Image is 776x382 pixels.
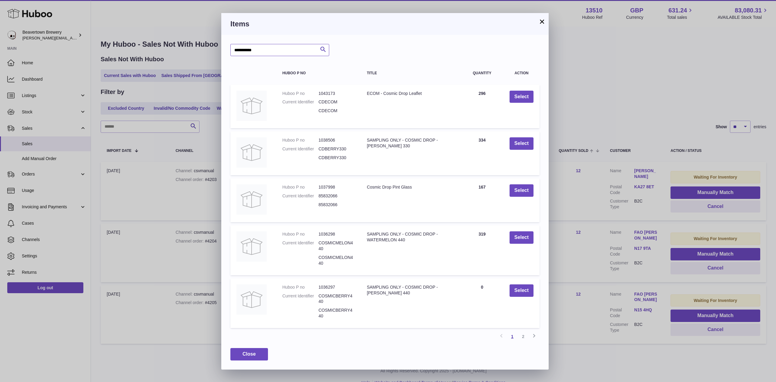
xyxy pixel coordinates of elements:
th: Huboo P no [276,65,361,81]
img: SAMPLING ONLY - COSMIC DROP - BERRY 440 [236,284,267,315]
div: SAMPLING ONLY - COSMIC DROP - WATERMELON 440 [367,231,455,243]
div: Cosmic Drop Pint Glass [367,184,455,190]
td: 167 [461,178,503,222]
td: 319 [461,225,503,275]
button: Select [510,184,533,197]
img: Cosmic Drop Pint Glass [236,184,267,215]
button: Select [510,91,533,103]
dd: CDBERRY330 [319,155,355,161]
button: Select [510,231,533,244]
th: Title [361,65,461,81]
dt: Current Identifier [282,240,318,252]
dt: Current Identifier [282,193,318,199]
img: SAMPLING ONLY - COSMIC DROP - WATERMELON 440 [236,231,267,262]
dd: CDECOM [319,108,355,114]
h3: Items [230,19,540,29]
dd: 85832066 [319,193,355,199]
td: 334 [461,131,503,175]
dd: COSMICBERRY440 [319,293,355,305]
button: Select [510,284,533,297]
dd: CDBERRY330 [319,146,355,152]
dd: 1037998 [319,184,355,190]
dt: Current Identifier [282,293,318,305]
dd: 1036297 [319,284,355,290]
td: 0 [461,278,503,328]
dd: COSMICMELON440 [319,240,355,252]
dd: 1043173 [319,91,355,96]
dd: 85832066 [319,202,355,208]
td: 296 [461,85,503,129]
button: Select [510,137,533,150]
img: SAMPLING ONLY - COSMIC DROP - BERRY 330 [236,137,267,168]
th: Action [503,65,540,81]
dd: COSMICBERRY440 [319,307,355,319]
div: ECOM - Cosmic Drop Leaflet [367,91,455,96]
dt: Huboo P no [282,284,318,290]
dt: Current Identifier [282,99,318,105]
th: Quantity [461,65,503,81]
button: × [538,18,546,25]
dd: 1036298 [319,231,355,237]
dt: Current Identifier [282,146,318,152]
dt: Huboo P no [282,231,318,237]
dt: Huboo P no [282,137,318,143]
div: SAMPLING ONLY - COSMIC DROP - [PERSON_NAME] 330 [367,137,455,149]
div: SAMPLING ONLY - COSMIC DROP - [PERSON_NAME] 440 [367,284,455,296]
button: Close [230,348,268,360]
img: ECOM - Cosmic Drop Leaflet [236,91,267,121]
dt: Huboo P no [282,91,318,96]
span: Close [242,351,256,357]
dt: Huboo P no [282,184,318,190]
a: 2 [518,331,529,342]
a: 1 [507,331,518,342]
dd: 1038506 [319,137,355,143]
dd: COSMICMELON440 [319,255,355,266]
dd: CDECOM [319,99,355,105]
